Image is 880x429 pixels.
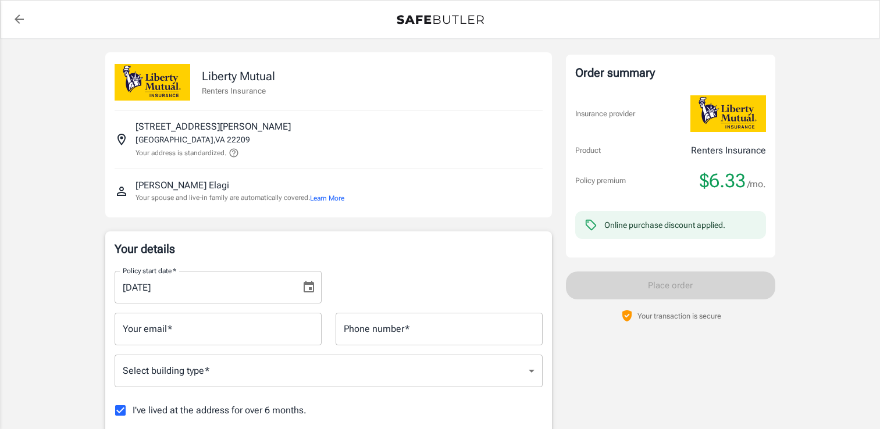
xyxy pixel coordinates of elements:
img: Liberty Mutual [115,64,190,101]
img: Liberty Mutual [690,95,766,132]
div: Order summary [575,64,766,81]
p: Your details [115,241,543,257]
p: Insurance provider [575,108,635,120]
p: Your address is standardized. [136,148,226,158]
input: Enter email [115,313,322,345]
svg: Insured person [115,184,129,198]
img: Back to quotes [397,15,484,24]
p: [GEOGRAPHIC_DATA] , VA 22209 [136,134,250,145]
div: Online purchase discount applied. [604,219,725,231]
span: I've lived at the address for over 6 months. [133,403,307,417]
p: Your transaction is secure [637,310,721,321]
p: Renters Insurance [202,85,275,96]
button: Learn More [310,193,344,203]
p: [PERSON_NAME] Elagi [136,178,229,192]
a: back to quotes [8,8,31,31]
input: MM/DD/YYYY [115,271,293,303]
p: [STREET_ADDRESS][PERSON_NAME] [136,120,291,134]
p: Renters Insurance [691,144,766,158]
p: Product [575,145,601,156]
span: $6.33 [700,169,746,192]
svg: Insured address [115,133,129,146]
input: Enter number [336,313,543,345]
p: Policy premium [575,175,626,187]
p: Your spouse and live-in family are automatically covered. [136,192,344,203]
button: Choose date, selected date is Aug 12, 2025 [297,276,320,299]
label: Policy start date [123,266,176,276]
p: Liberty Mutual [202,67,275,85]
span: /mo. [747,176,766,192]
